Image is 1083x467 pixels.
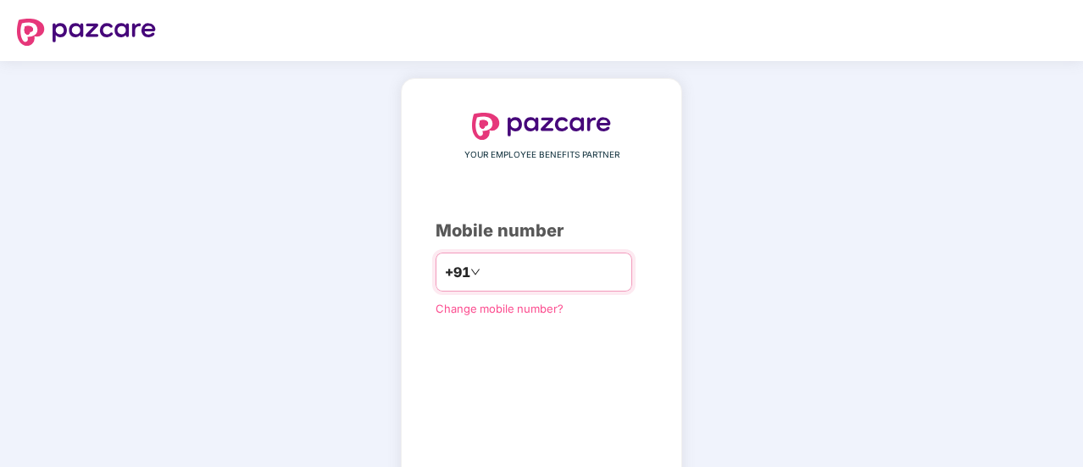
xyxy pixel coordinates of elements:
div: Mobile number [436,218,647,244]
a: Change mobile number? [436,302,564,315]
img: logo [17,19,156,46]
span: YOUR EMPLOYEE BENEFITS PARTNER [464,148,619,162]
span: down [470,267,480,277]
span: +91 [445,262,470,283]
img: logo [472,113,611,140]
